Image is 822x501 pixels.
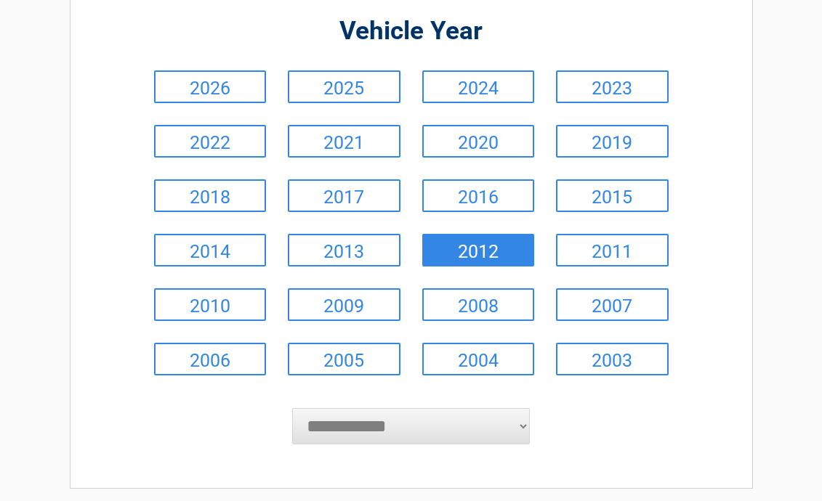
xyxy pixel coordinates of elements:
[556,234,669,266] a: 2011
[154,288,267,321] a: 2010
[556,70,669,103] a: 2023
[154,343,267,375] a: 2006
[288,343,400,375] a: 2005
[422,234,535,266] a: 2012
[556,125,669,158] a: 2019
[288,125,400,158] a: 2021
[150,15,672,49] h2: Vehicle Year
[288,234,400,266] a: 2013
[288,288,400,321] a: 2009
[154,70,267,103] a: 2026
[556,288,669,321] a: 2007
[288,70,400,103] a: 2025
[154,179,267,212] a: 2018
[422,288,535,321] a: 2008
[422,343,535,375] a: 2004
[288,179,400,212] a: 2017
[422,70,535,103] a: 2024
[422,179,535,212] a: 2016
[556,179,669,212] a: 2015
[556,343,669,375] a: 2003
[422,125,535,158] a: 2020
[154,125,267,158] a: 2022
[154,234,267,266] a: 2014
